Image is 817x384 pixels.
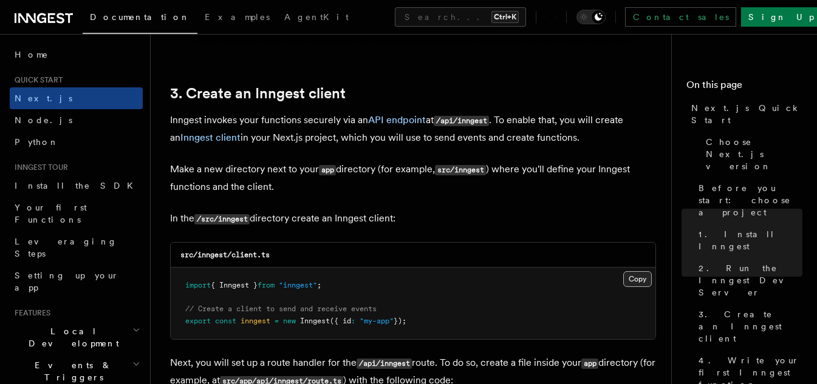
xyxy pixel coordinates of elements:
a: Contact sales [625,7,736,27]
span: Documentation [90,12,190,22]
a: 1. Install Inngest [694,223,802,257]
span: { Inngest } [211,281,258,289]
a: API endpoint [368,114,426,126]
h4: On this page [686,78,802,97]
span: from [258,281,275,289]
span: Quick start [10,75,63,85]
span: AgentKit [284,12,349,22]
span: Local Development [10,325,132,349]
span: Features [10,308,50,318]
a: Leveraging Steps [10,231,143,264]
a: 2. Run the Inngest Dev Server [694,257,802,303]
button: Search...Ctrl+K [395,7,526,27]
code: /api/inngest [434,116,489,126]
span: Node.js [15,115,72,125]
p: In the directory create an Inngest client: [170,210,656,227]
code: src/inngest/client.ts [180,251,270,259]
span: import [185,281,211,289]
a: Before you start: choose a project [694,177,802,223]
span: const [215,317,236,325]
span: Your first Functions [15,203,87,224]
a: Choose Next.js version [701,131,802,177]
span: 3. Create an Inngest client [699,308,802,345]
span: ({ id [330,317,351,325]
span: Choose Next.js version [706,136,802,172]
span: ; [317,281,321,289]
code: src/inngest [435,165,486,175]
span: Examples [205,12,270,22]
a: Install the SDK [10,175,143,197]
span: Next.js Quick Start [691,102,802,126]
span: Setting up your app [15,271,119,292]
span: Next.js [15,93,72,103]
code: app [581,359,598,369]
p: Inngest invokes your functions securely via an at . To enable that, you will create an in your Ne... [170,112,656,146]
span: Python [15,137,59,147]
span: 2. Run the Inngest Dev Server [699,262,802,298]
code: /api/inngest [357,359,412,369]
button: Toggle dark mode [576,10,606,24]
span: Events & Triggers [10,359,132,383]
a: Home [10,44,143,66]
span: Install the SDK [15,181,140,190]
span: Before you start: choose a project [699,182,802,218]
kbd: Ctrl+K [491,11,519,23]
span: // Create a client to send and receive events [185,305,377,313]
span: new [283,317,296,325]
a: Node.js [10,109,143,131]
span: = [275,317,279,325]
span: }); [394,317,406,325]
span: Home [15,49,49,61]
span: inngest [241,317,270,325]
a: 3. Create an Inngest client [694,303,802,349]
a: Python [10,131,143,153]
button: Copy [623,271,652,287]
span: Leveraging Steps [15,237,117,258]
span: Inngest tour [10,163,68,172]
a: Documentation [83,4,197,34]
a: Inngest client [180,132,241,143]
span: : [351,317,355,325]
code: /src/inngest [194,214,250,224]
span: Inngest [300,317,330,325]
code: app [319,165,336,175]
button: Local Development [10,320,143,354]
a: 3. Create an Inngest client [170,85,346,102]
a: Next.js [10,87,143,109]
span: 1. Install Inngest [699,228,802,252]
span: export [185,317,211,325]
span: "my-app" [360,317,394,325]
p: Make a new directory next to your directory (for example, ) where you'll define your Inngest func... [170,161,656,195]
a: Next.js Quick Start [686,97,802,131]
span: "inngest" [279,281,317,289]
a: Examples [197,4,277,33]
a: Setting up your app [10,264,143,298]
a: AgentKit [277,4,356,33]
a: Your first Functions [10,197,143,231]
